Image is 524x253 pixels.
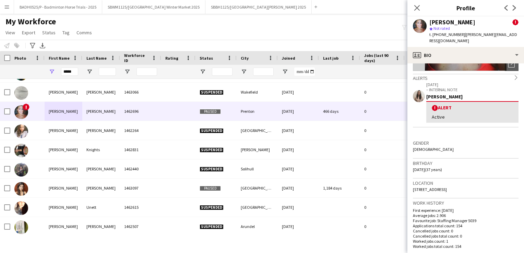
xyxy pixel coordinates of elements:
[61,68,78,76] input: First Name Filter Input
[413,160,519,166] h3: Birthday
[294,68,315,76] input: Joined Filter Input
[505,57,519,71] div: Open photos pop-in
[14,163,28,177] img: Laura O
[241,56,249,61] span: City
[5,16,56,27] span: My Workforce
[360,121,405,140] div: 0
[237,83,278,101] div: Wakefield
[5,29,15,36] span: View
[413,167,442,172] span: [DATE] (37 years)
[14,86,28,100] img: laura jamieson
[278,179,319,197] div: [DATE]
[14,105,28,119] img: Laura Jamieson
[413,180,519,186] h3: Location
[120,102,161,121] div: 1462696
[205,0,312,14] button: SBBH1125/[GEOGRAPHIC_DATA][PERSON_NAME] 2025
[45,83,82,101] div: [PERSON_NAME]
[512,19,519,25] span: !
[278,198,319,217] div: [DATE]
[165,56,178,61] span: Rating
[45,179,82,197] div: [PERSON_NAME]
[278,83,319,101] div: [DATE]
[14,182,28,196] img: Laura Sanchez Diaz
[14,220,28,234] img: Laura Webb
[237,198,278,217] div: [GEOGRAPHIC_DATA]
[49,56,70,61] span: First Name
[278,217,319,236] div: [DATE]
[120,83,161,101] div: 1463066
[426,87,519,92] p: – INTERNAL NOTE
[14,144,28,157] img: Laura Knights
[429,32,517,43] span: | [PERSON_NAME][EMAIL_ADDRESS][DOMAIN_NAME]
[432,105,513,111] div: Alert
[86,69,93,75] button: Open Filter Menu
[82,179,120,197] div: [PERSON_NAME]
[407,47,524,63] div: Bio
[200,205,224,210] span: Suspended
[82,83,120,101] div: [PERSON_NAME]
[45,140,82,159] div: [PERSON_NAME]
[200,147,224,153] span: Suspended
[45,217,82,236] div: [PERSON_NAME]
[278,102,319,121] div: [DATE]
[200,224,224,229] span: Suspended
[200,167,224,172] span: Suspended
[413,233,519,239] p: Cancelled jobs total count: 0
[200,56,213,61] span: Status
[23,104,29,110] span: !
[76,29,92,36] span: Comms
[241,69,247,75] button: Open Filter Menu
[364,53,392,63] span: Jobs (last 90 days)
[45,102,82,121] div: [PERSON_NAME]
[14,56,26,61] span: Photo
[413,239,519,244] p: Worked jobs count: 1
[360,179,405,197] div: 0
[45,121,82,140] div: [PERSON_NAME]
[120,159,161,178] div: 1462440
[82,198,120,217] div: Unett
[282,69,288,75] button: Open Filter Menu
[323,56,338,61] span: Last job
[120,121,161,140] div: 1462264
[413,213,519,218] p: Average jobs: 2.906
[237,140,278,159] div: [PERSON_NAME]
[124,53,149,63] span: Workforce ID
[60,28,72,37] a: Tag
[120,217,161,236] div: 1462507
[426,82,519,87] p: [DATE]
[433,26,450,31] span: Not rated
[200,69,206,75] button: Open Filter Menu
[413,244,519,249] p: Worked jobs total count: 154
[319,179,360,197] div: 1,184 days
[360,159,405,178] div: 0
[28,41,37,50] app-action-btn: Advanced filters
[38,41,47,50] app-action-btn: Export XLSX
[39,28,58,37] a: Status
[200,90,224,95] span: Suspended
[82,159,120,178] div: [PERSON_NAME]
[82,121,120,140] div: [PERSON_NAME]
[413,228,519,233] p: Cancelled jobs count: 0
[120,198,161,217] div: 1462615
[237,102,278,121] div: Prenton
[45,198,82,217] div: [PERSON_NAME]
[45,159,82,178] div: [PERSON_NAME]
[22,29,35,36] span: Export
[360,140,405,159] div: 0
[82,140,120,159] div: Knights
[432,105,438,111] span: !
[200,186,221,191] span: Paused
[14,124,28,138] img: Laura Kaye Mcnaughton
[136,68,157,76] input: Workforce ID Filter Input
[120,140,161,159] div: 1462831
[413,208,519,213] p: First experience: [DATE]
[42,29,56,36] span: Status
[82,102,120,121] div: [PERSON_NAME]
[278,121,319,140] div: [DATE]
[62,29,70,36] span: Tag
[413,74,519,81] div: Alerts
[86,56,107,61] span: Last Name
[360,198,405,217] div: 0
[3,28,18,37] a: View
[319,102,360,121] div: 466 days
